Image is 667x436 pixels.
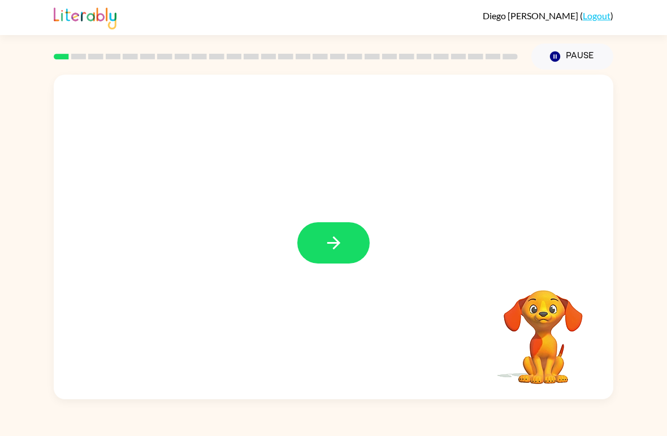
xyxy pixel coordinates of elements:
div: ( ) [483,10,613,21]
button: Pause [531,44,613,70]
span: Diego [PERSON_NAME] [483,10,580,21]
video: Your browser must support playing .mp4 files to use Literably. Please try using another browser. [487,273,600,386]
img: Literably [54,5,116,29]
a: Logout [583,10,610,21]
